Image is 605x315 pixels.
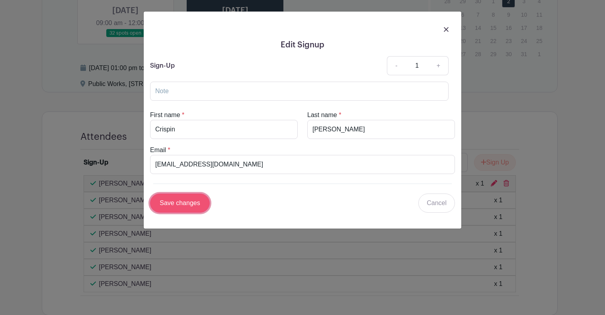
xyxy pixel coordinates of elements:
[150,145,166,155] label: Email
[150,110,180,120] label: First name
[444,27,449,32] img: close_button-5f87c8562297e5c2d7936805f587ecaba9071eb48480494691a3f1689db116b3.svg
[150,40,455,50] h5: Edit Signup
[150,61,175,70] p: Sign-Up
[418,194,455,213] a: Cancel
[429,56,449,75] a: +
[150,82,449,101] input: Note
[387,56,405,75] a: -
[150,194,210,213] input: Save changes
[307,110,337,120] label: Last name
